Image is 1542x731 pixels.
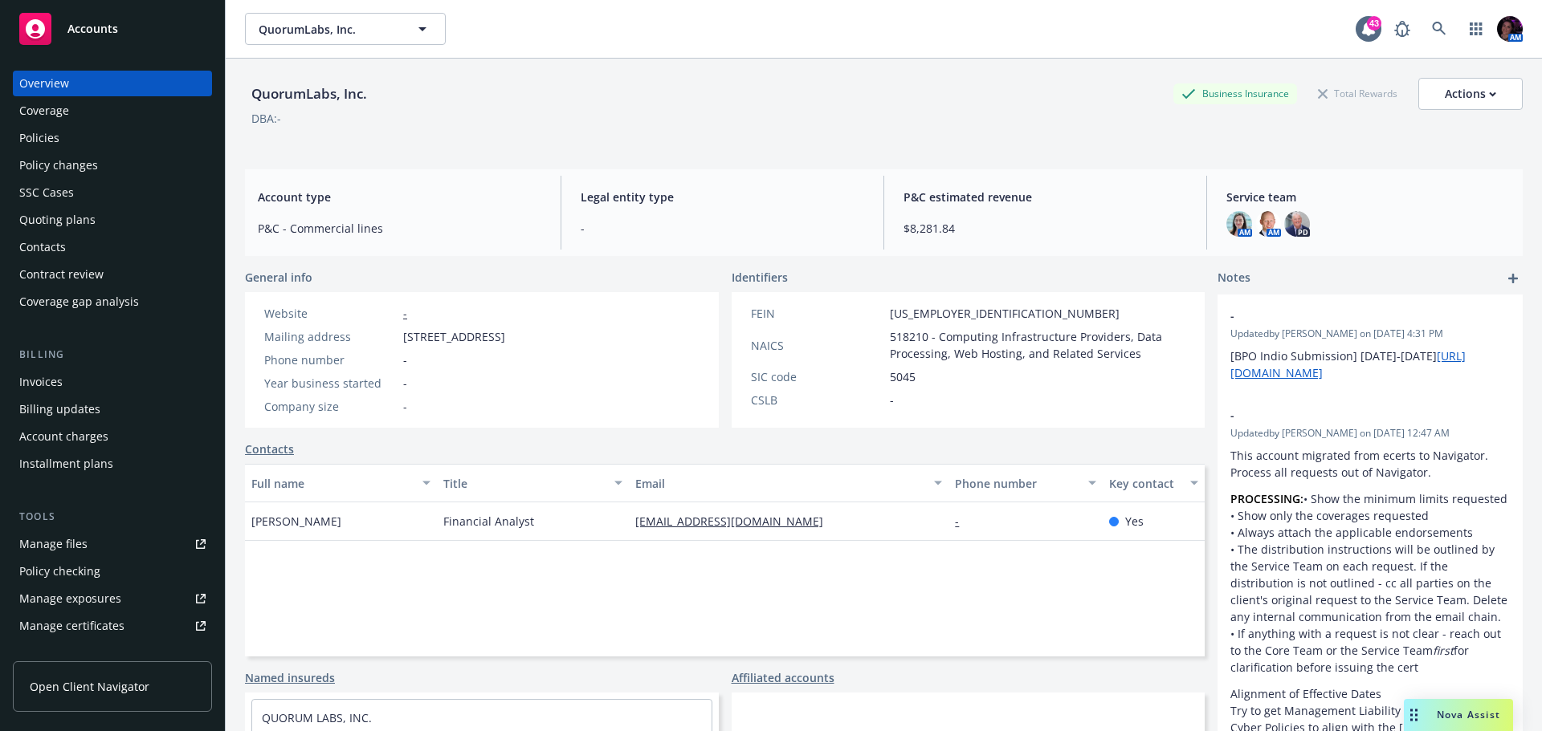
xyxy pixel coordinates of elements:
[245,464,437,502] button: Full name
[19,152,98,178] div: Policy changes
[1109,475,1181,492] div: Key contact
[13,234,212,260] a: Contacts
[19,558,100,584] div: Policy checking
[955,475,1078,492] div: Phone number
[403,328,505,345] span: [STREET_ADDRESS]
[1386,13,1418,45] a: Report a Bug
[19,98,69,124] div: Coverage
[13,509,212,525] div: Tools
[67,22,118,35] span: Accounts
[1230,447,1510,481] p: This account migrated from ecerts to Navigator. Process all requests out of Navigator.
[19,586,121,611] div: Manage exposures
[258,189,541,205] span: Account type
[1284,211,1310,237] img: photo
[1497,16,1523,42] img: photo
[1445,79,1496,109] div: Actions
[258,220,541,237] span: P&C - Commercial lines
[1418,78,1523,110] button: Actions
[259,21,398,38] span: QuorumLabs, Inc.
[890,392,894,408] span: -
[403,375,407,392] span: -
[13,369,212,395] a: Invoices
[245,669,335,686] a: Named insureds
[13,531,212,557] a: Manage files
[245,269,312,286] span: General info
[581,189,864,205] span: Legal entity type
[19,424,108,449] div: Account charges
[19,234,66,260] div: Contacts
[264,398,397,415] div: Company size
[635,514,836,529] a: [EMAIL_ADDRESS][DOMAIN_NAME]
[245,441,294,457] a: Contacts
[1255,211,1281,237] img: photo
[751,337,883,354] div: NAICS
[13,71,212,96] a: Overview
[751,368,883,385] div: SIC code
[1404,699,1424,731] div: Drag to move
[13,640,212,666] a: Manage claims
[13,558,212,584] a: Policy checking
[13,289,212,315] a: Coverage gap analysis
[1367,16,1381,30] div: 43
[1423,13,1455,45] a: Search
[1230,426,1510,441] span: Updated by [PERSON_NAME] on [DATE] 12:47 AM
[1230,491,1303,506] strong: PROCESSING:
[890,368,916,385] span: 5045
[1226,211,1252,237] img: photo
[1460,13,1492,45] a: Switch app
[1230,490,1510,676] p: • Show the minimum limits requested • Show only the coverages requested • Always attach the appli...
[19,396,100,422] div: Billing updates
[1230,307,1468,324] span: -
[30,678,149,695] span: Open Client Navigator
[19,207,96,233] div: Quoting plans
[19,531,88,557] div: Manage files
[904,189,1187,205] span: P&C estimated revenue
[264,375,397,392] div: Year business started
[635,475,924,492] div: Email
[13,180,212,205] a: SSC Cases
[403,351,407,368] span: -
[264,305,397,322] div: Website
[955,514,972,529] a: -
[1226,189,1510,205] span: Service team
[1437,708,1500,721] span: Nova Assist
[264,351,397,368] div: Phone number
[251,513,341,530] span: [PERSON_NAME]
[13,125,212,151] a: Policies
[251,475,413,492] div: Full name
[19,71,69,96] div: Overview
[19,180,74,205] div: SSC Cases
[1310,83,1405,104] div: Total Rewards
[13,451,212,477] a: Installment plans
[13,262,212,287] a: Contract review
[732,669,834,686] a: Affiliated accounts
[948,464,1102,502] button: Phone number
[443,513,534,530] span: Financial Analyst
[19,640,100,666] div: Manage claims
[1218,269,1250,288] span: Notes
[1230,327,1510,341] span: Updated by [PERSON_NAME] on [DATE] 4:31 PM
[443,475,605,492] div: Title
[1404,699,1513,731] button: Nova Assist
[581,220,864,237] span: -
[1125,513,1144,530] span: Yes
[1230,347,1510,381] p: [BPO Indio Submission] [DATE]-[DATE]
[19,369,63,395] div: Invoices
[13,152,212,178] a: Policy changes
[437,464,629,502] button: Title
[904,220,1187,237] span: $8,281.84
[13,613,212,639] a: Manage certificates
[19,125,59,151] div: Policies
[262,710,372,725] a: QUORUM LABS, INC.
[19,289,139,315] div: Coverage gap analysis
[19,262,104,287] div: Contract review
[13,424,212,449] a: Account charges
[13,586,212,611] a: Manage exposures
[13,347,212,363] div: Billing
[403,306,407,321] a: -
[13,6,212,51] a: Accounts
[751,392,883,408] div: CSLB
[1503,269,1523,288] a: add
[19,613,124,639] div: Manage certificates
